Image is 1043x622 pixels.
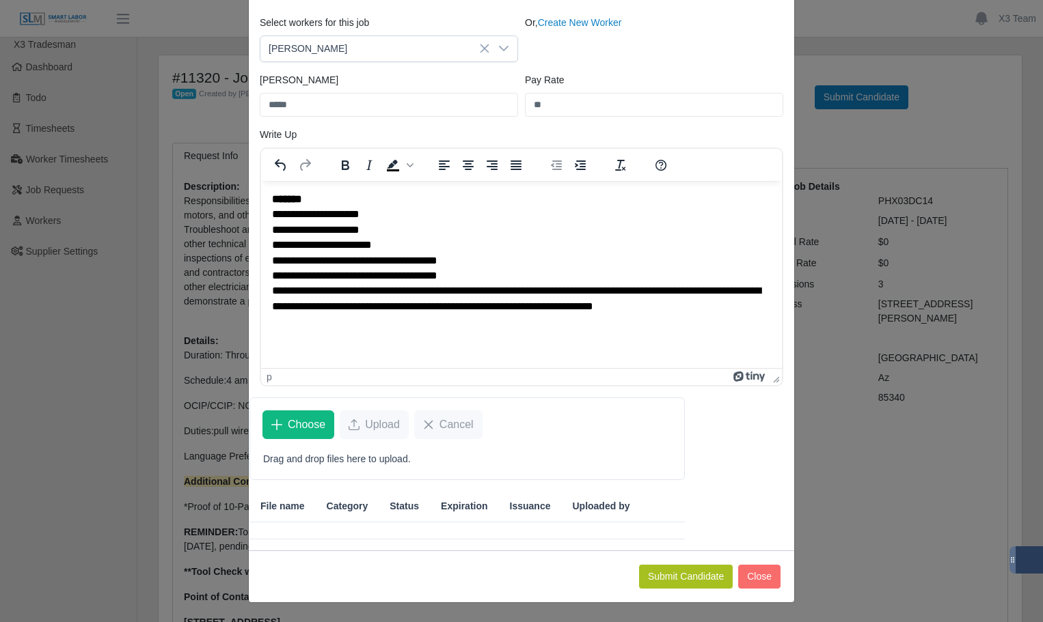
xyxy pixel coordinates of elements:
[288,416,325,433] span: Choose
[525,73,565,87] label: Pay Rate
[267,371,272,382] div: p
[504,156,528,175] button: Justify
[340,410,409,439] button: Upload
[327,499,368,513] span: Category
[441,499,487,513] span: Expiration
[357,156,381,175] button: Italic
[269,156,293,175] button: Undo
[261,181,782,368] iframe: Rich Text Area
[649,156,673,175] button: Help
[293,156,316,175] button: Redo
[260,36,490,61] span: Juan Salcido
[334,156,357,175] button: Bold
[738,565,781,589] button: Close
[545,156,568,175] button: Decrease indent
[365,416,400,433] span: Upload
[768,369,782,385] div: Press the Up and Down arrow keys to resize the editor.
[260,499,305,513] span: File name
[609,156,632,175] button: Clear formatting
[390,499,419,513] span: Status
[733,371,768,382] a: Powered by Tiny
[433,156,456,175] button: Align left
[572,499,629,513] span: Uploaded by
[381,156,416,175] div: Background color Black
[510,499,551,513] span: Issuance
[414,410,483,439] button: Cancel
[521,16,787,62] div: Or,
[457,156,480,175] button: Align center
[262,410,334,439] button: Choose
[263,452,671,466] p: Drag and drop files here to upload.
[439,416,474,433] span: Cancel
[569,156,592,175] button: Increase indent
[260,73,338,87] label: [PERSON_NAME]
[639,565,733,589] button: Submit Candidate
[260,128,297,142] label: Write Up
[480,156,504,175] button: Align right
